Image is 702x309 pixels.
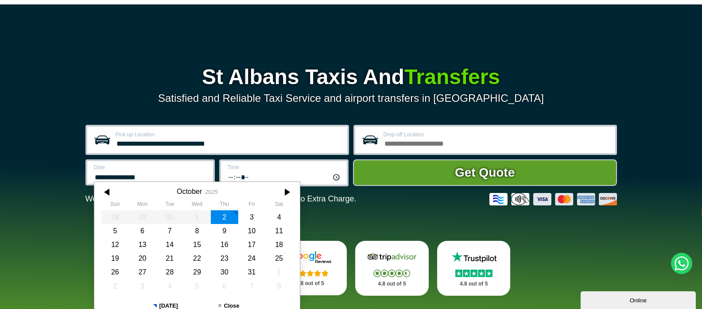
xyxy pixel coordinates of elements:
[128,238,156,251] div: 13 October 2025
[183,279,211,293] div: 05 November 2025
[177,187,202,196] div: October
[128,251,156,265] div: 20 October 2025
[238,210,265,224] div: 03 October 2025
[404,65,500,89] span: Transfers
[183,265,211,279] div: 29 October 2025
[156,238,183,251] div: 14 October 2025
[183,210,211,224] div: 01 October 2025
[489,193,617,205] img: Credit And Debit Cards
[283,278,337,289] p: 4.8 out of 5
[210,238,238,251] div: 16 October 2025
[353,159,617,186] button: Get Quote
[447,251,500,264] img: Trustpilot
[365,251,419,264] img: Tripadvisor
[292,270,329,277] img: Stars
[183,224,211,238] div: 08 October 2025
[101,210,129,224] div: 28 September 2025
[101,224,129,238] div: 05 October 2025
[128,265,156,279] div: 27 October 2025
[156,224,183,238] div: 07 October 2025
[128,224,156,238] div: 06 October 2025
[156,251,183,265] div: 21 October 2025
[101,238,129,251] div: 12 October 2025
[183,251,211,265] div: 22 October 2025
[156,201,183,210] th: Tuesday
[85,194,357,204] p: We Now Accept Card & Contactless Payment In
[128,201,156,210] th: Monday
[94,165,208,170] label: Date
[101,279,129,293] div: 02 November 2025
[255,194,356,203] span: The Car at No Extra Charge.
[265,224,293,238] div: 11 October 2025
[210,279,238,293] div: 06 November 2025
[273,241,347,295] a: Google Stars 4.8 out of 5
[156,279,183,293] div: 04 November 2025
[447,278,501,290] p: 4.8 out of 5
[210,210,238,224] div: 02 October 2025
[455,270,493,277] img: Stars
[283,251,337,264] img: Google
[85,92,617,104] p: Satisfied and Reliable Taxi Service and airport transfers in [GEOGRAPHIC_DATA]
[265,279,293,293] div: 08 November 2025
[373,270,410,277] img: Stars
[265,210,293,224] div: 04 October 2025
[265,201,293,210] th: Saturday
[265,238,293,251] div: 18 October 2025
[128,279,156,293] div: 03 November 2025
[210,251,238,265] div: 23 October 2025
[228,165,341,170] label: Time
[183,238,211,251] div: 15 October 2025
[85,66,617,88] h1: St Albans Taxis And
[238,238,265,251] div: 17 October 2025
[238,224,265,238] div: 10 October 2025
[265,251,293,265] div: 25 October 2025
[156,265,183,279] div: 28 October 2025
[265,265,293,279] div: 01 November 2025
[128,210,156,224] div: 29 September 2025
[205,189,217,195] div: 2025
[183,201,211,210] th: Wednesday
[210,224,238,238] div: 09 October 2025
[437,241,511,296] a: Trustpilot Stars 4.8 out of 5
[210,201,238,210] th: Thursday
[238,279,265,293] div: 07 November 2025
[238,201,265,210] th: Friday
[355,241,429,296] a: Tripadvisor Stars 4.8 out of 5
[365,278,419,290] p: 4.8 out of 5
[101,265,129,279] div: 26 October 2025
[238,251,265,265] div: 24 October 2025
[384,132,610,137] label: Drop-off Location
[210,265,238,279] div: 30 October 2025
[581,290,698,309] iframe: chat widget
[156,210,183,224] div: 30 September 2025
[101,251,129,265] div: 19 October 2025
[238,265,265,279] div: 31 October 2025
[101,201,129,210] th: Sunday
[116,132,342,137] label: Pick-up Location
